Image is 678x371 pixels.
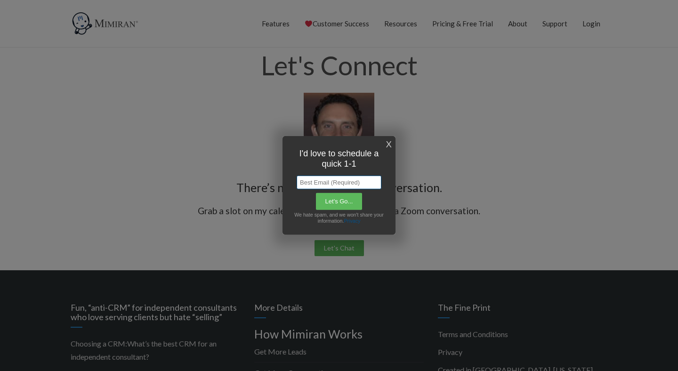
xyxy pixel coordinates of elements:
a: X [386,137,392,153]
div: We hate spam, and we won't share your information. [292,210,386,226]
a: Privacy [344,218,360,223]
input: Let's Go... [316,193,363,210]
h1: I'd love to schedule a quick 1-1 [292,146,386,172]
input: Best Email (Required) [297,176,381,189]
